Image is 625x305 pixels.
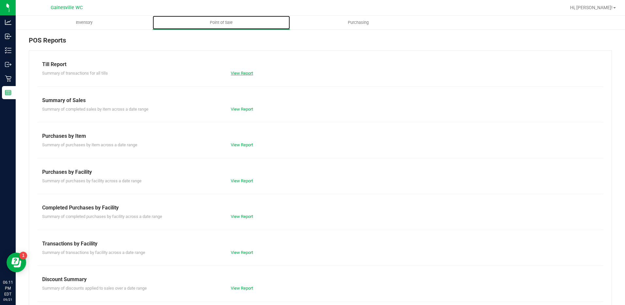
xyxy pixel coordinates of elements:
div: Summary of Sales [42,97,599,104]
a: View Report [231,250,253,255]
a: Point of Sale [153,16,290,29]
span: Inventory [67,20,101,26]
inline-svg: Reports [5,89,11,96]
a: View Report [231,286,253,291]
div: Purchases by Item [42,132,599,140]
div: Transactions by Facility [42,240,599,248]
span: Summary of completed sales by item across a date range [42,107,148,112]
p: 06:11 PM EDT [3,279,13,297]
iframe: Resource center [7,253,26,272]
a: View Report [231,107,253,112]
span: Gainesville WC [51,5,83,10]
inline-svg: Outbound [5,61,11,68]
div: POS Reports [29,35,612,50]
span: Hi, [PERSON_NAME]! [570,5,613,10]
span: Summary of purchases by item across a date range [42,142,137,147]
span: Summary of discounts applied to sales over a date range [42,286,147,291]
a: View Report [231,178,253,183]
a: View Report [231,142,253,147]
div: Till Report [42,61,599,68]
iframe: Resource center unread badge [19,252,27,260]
a: Purchasing [290,16,427,29]
a: Inventory [16,16,153,29]
div: Discount Summary [42,276,599,283]
span: Summary of completed purchases by facility across a date range [42,214,162,219]
span: Summary of transactions for all tills [42,71,108,76]
inline-svg: Inbound [5,33,11,40]
span: Point of Sale [201,20,242,26]
inline-svg: Retail [5,75,11,82]
a: View Report [231,71,253,76]
span: Summary of purchases by facility across a date range [42,178,142,183]
inline-svg: Inventory [5,47,11,54]
span: Summary of transactions by facility across a date range [42,250,145,255]
div: Purchases by Facility [42,168,599,176]
div: Completed Purchases by Facility [42,204,599,212]
a: View Report [231,214,253,219]
p: 09/21 [3,297,13,302]
span: Purchasing [339,20,378,26]
inline-svg: Analytics [5,19,11,26]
